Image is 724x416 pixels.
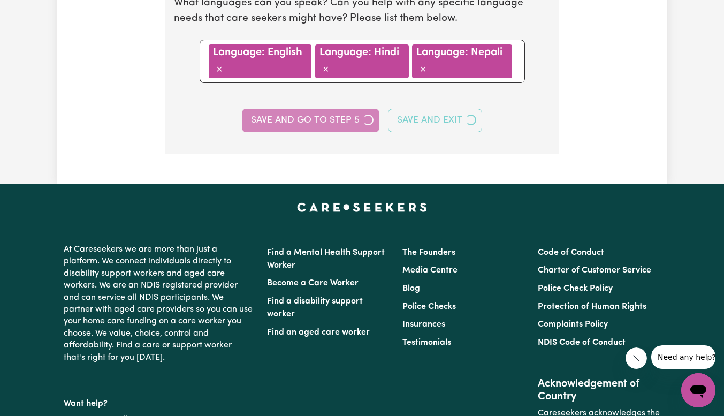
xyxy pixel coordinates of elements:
a: Become a Care Worker [267,279,359,288]
a: Police Check Policy [538,284,613,293]
span: × [216,63,223,75]
button: Remove [319,60,332,78]
a: Blog [402,284,420,293]
div: Language: Nepali [412,44,512,78]
a: Complaints Policy [538,320,608,329]
span: × [420,63,426,75]
div: Language: English [209,44,312,78]
a: Code of Conduct [538,248,604,257]
p: At Careseekers we are more than just a platform. We connect individuals directly to disability su... [64,239,254,368]
a: Careseekers home page [297,203,427,211]
a: Find an aged care worker [267,328,370,337]
a: Charter of Customer Service [538,266,651,275]
iframe: Close message [626,347,647,369]
a: Testimonials [402,338,451,347]
span: Need any help? [6,7,65,16]
a: Find a Mental Health Support Worker [267,248,385,270]
span: × [323,63,329,75]
iframe: Button to launch messaging window [681,373,715,407]
h2: Acknowledgement of Country [538,377,660,403]
div: Language: Hindi [315,44,409,78]
button: Remove [416,60,429,78]
a: The Founders [402,248,455,257]
a: Police Checks [402,302,456,311]
a: Insurances [402,320,445,329]
a: Media Centre [402,266,458,275]
a: Find a disability support worker [267,297,363,319]
iframe: Message from company [651,345,715,369]
button: Remove [213,60,226,78]
a: NDIS Code of Conduct [538,338,626,347]
a: Protection of Human Rights [538,302,646,311]
p: Want help? [64,394,254,410]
